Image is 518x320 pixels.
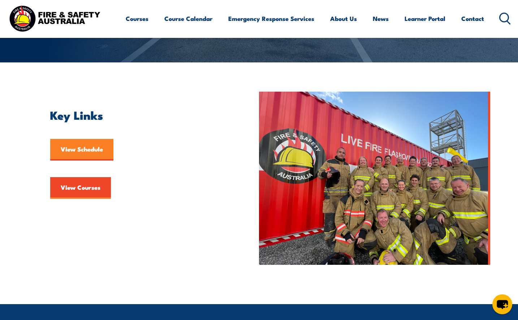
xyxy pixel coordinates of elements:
[259,92,490,265] img: FSA People – Team photo aug 2023
[330,9,357,28] a: About Us
[373,9,389,28] a: News
[405,9,445,28] a: Learner Portal
[50,110,248,120] h2: Key Links
[461,9,484,28] a: Contact
[50,139,113,161] a: View Schedule
[164,9,212,28] a: Course Calendar
[50,177,111,199] a: View Courses
[228,9,314,28] a: Emergency Response Services
[126,9,148,28] a: Courses
[492,294,512,314] button: chat-button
